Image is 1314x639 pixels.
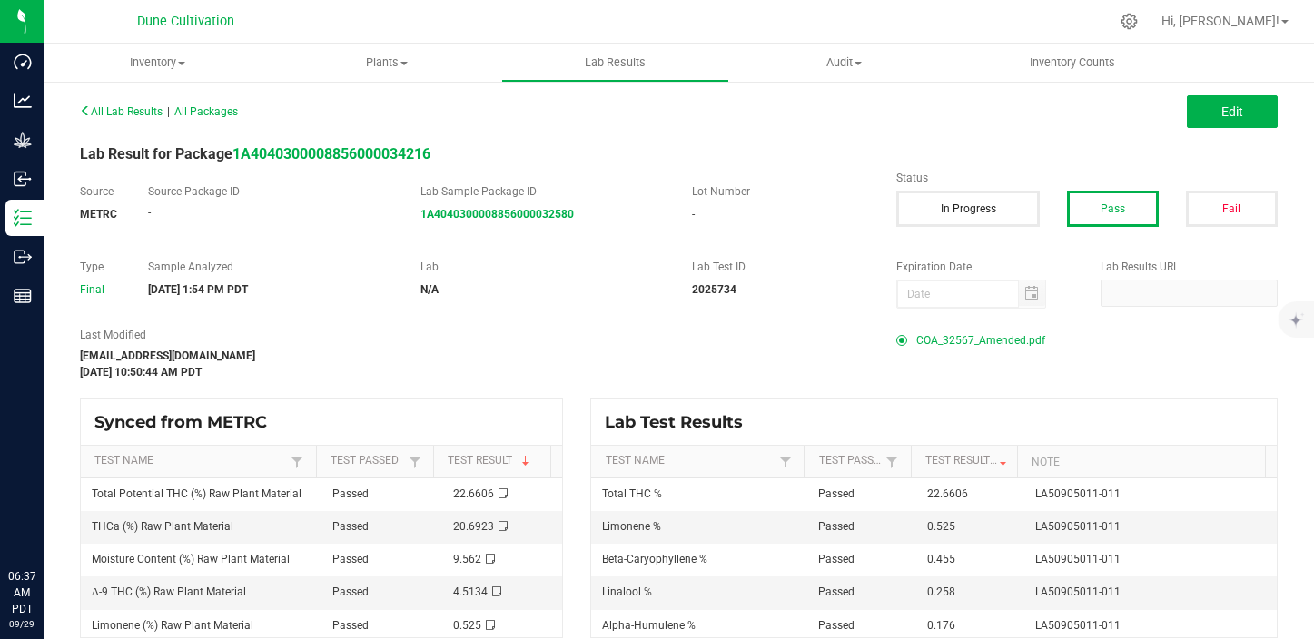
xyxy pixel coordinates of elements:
a: Filter [775,450,796,473]
span: Lab Result for Package [80,145,430,162]
label: Sample Analyzed [148,259,393,275]
span: Total THC % [602,487,662,500]
span: 0.258 [927,585,955,598]
th: Note [1017,446,1230,478]
span: Passed [332,487,369,500]
button: In Progress [896,191,1039,227]
div: Final [80,281,121,298]
strong: [EMAIL_ADDRESS][DOMAIN_NAME] [80,349,255,362]
span: | [167,105,170,118]
span: 4.5134 [453,585,488,598]
label: Lab Results URL [1101,259,1278,275]
span: Passed [332,585,369,598]
span: Moisture Content (%) Raw Plant Material [92,553,290,565]
label: Lab Test ID [692,259,869,275]
span: THCa (%) Raw Plant Material [92,520,233,533]
form-radio-button: Primary COA [896,335,907,346]
label: Last Modified [80,327,869,343]
span: Plants [273,54,500,71]
span: Passed [818,585,855,598]
span: Alpha-Humulene % [602,619,696,632]
span: All Packages [174,105,238,118]
inline-svg: Outbound [14,248,32,266]
p: 06:37 AM PDT [8,568,35,617]
span: Inventory [44,54,272,71]
strong: [DATE] 1:54 PM PDT [148,283,248,296]
a: Test ResultSortable [925,454,1011,468]
span: Limonene (%) Raw Plant Material [92,619,253,632]
inline-svg: Analytics [14,92,32,110]
a: Plants [272,44,501,82]
span: LA50905011-011 [1035,487,1121,500]
span: Passed [818,619,855,632]
strong: METRC [80,208,117,221]
a: Filter [404,450,426,473]
inline-svg: Dashboard [14,53,32,71]
label: Status [896,170,1278,186]
span: Dune Cultivation [137,14,234,29]
a: 1A4040300008856000032580 [420,208,574,221]
button: Pass [1067,191,1159,227]
span: Passed [332,553,369,565]
a: Filter [286,450,308,473]
span: 0.176 [927,619,955,632]
a: Test ResultSortable [448,454,544,468]
span: Sortable [519,454,533,468]
span: Passed [332,520,369,533]
span: 0.525 [453,619,481,632]
span: LA50905011-011 [1035,520,1121,533]
inline-svg: Grow [14,131,32,149]
span: Synced from METRC [94,412,281,432]
a: 1A4040300008856000034216 [232,145,430,162]
label: Type [80,259,121,275]
span: LA50905011-011 [1035,585,1121,598]
a: Inventory [44,44,272,82]
span: Limonene % [602,520,661,533]
inline-svg: Reports [14,287,32,305]
a: Inventory Counts [958,44,1187,82]
span: Lab Results [560,54,670,71]
a: Test NameSortable [94,454,286,468]
button: Fail [1186,191,1278,227]
span: 0.455 [927,553,955,565]
span: - [692,208,695,221]
inline-svg: Inventory [14,209,32,227]
label: Lab [420,259,666,275]
span: Total Potential THC (%) Raw Plant Material [92,487,301,500]
span: Linalool % [602,585,652,598]
span: COA_32567_Amended.pdf [916,327,1045,354]
span: LA50905011-011 [1035,619,1121,632]
inline-svg: Inbound [14,170,32,188]
span: Passed [332,619,369,632]
p: 09/29 [8,617,35,631]
span: Hi, [PERSON_NAME]! [1161,14,1279,28]
button: Edit [1187,95,1278,128]
label: Expiration Date [896,259,1073,275]
span: Edit [1221,104,1243,119]
span: 22.6606 [453,487,494,500]
span: Sortable [996,454,1011,468]
span: Beta-Caryophyllene % [602,553,707,565]
span: Passed [818,553,855,565]
strong: N/A [420,283,439,296]
a: Test PassedSortable [819,454,882,468]
label: Source Package ID [148,183,393,200]
div: Manage settings [1118,13,1141,30]
a: Audit [729,44,958,82]
label: Lot Number [692,183,869,200]
a: Lab Results [501,44,730,82]
a: Test NameSortable [606,454,776,468]
span: Δ-9 THC (%) Raw Plant Material [92,585,246,598]
span: 22.6606 [927,487,968,500]
span: 9.562 [453,553,481,565]
label: Lab Sample Package ID [420,183,666,200]
span: Lab Test Results [605,412,756,432]
strong: [DATE] 10:50:44 AM PDT [80,366,202,378]
span: - [148,206,151,219]
span: Inventory Counts [1005,54,1140,71]
a: Filter [881,450,903,473]
label: Source [80,183,121,200]
span: Audit [730,54,957,71]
